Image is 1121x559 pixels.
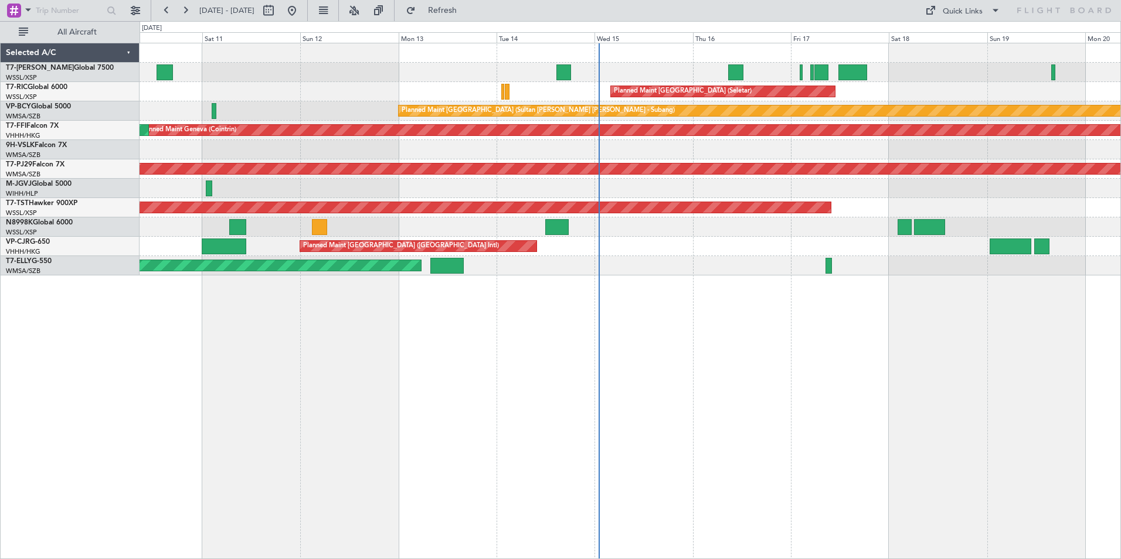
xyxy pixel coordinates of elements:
[6,103,71,110] a: VP-BCYGlobal 5000
[6,122,26,129] span: T7-FFI
[6,151,40,159] a: WMSA/SZB
[595,32,692,43] div: Wed 15
[6,122,59,129] a: T7-FFIFalcon 7X
[614,83,752,100] div: Planned Maint [GEOGRAPHIC_DATA] (Seletar)
[13,23,127,42] button: All Aircraft
[6,200,77,207] a: T7-TSTHawker 900XP
[889,32,987,43] div: Sat 18
[693,32,791,43] div: Thu 16
[6,228,37,237] a: WSSL/XSP
[30,28,124,36] span: All Aircraft
[399,32,497,43] div: Mon 13
[6,103,31,110] span: VP-BCY
[497,32,595,43] div: Tue 14
[142,23,162,33] div: [DATE]
[6,247,40,256] a: VHHH/HKG
[6,209,37,217] a: WSSL/XSP
[36,2,103,19] input: Trip Number
[6,267,40,275] a: WMSA/SZB
[300,32,398,43] div: Sun 12
[6,131,40,140] a: VHHH/HKG
[6,238,30,246] span: VP-CJR
[6,64,114,71] a: T7-[PERSON_NAME]Global 7500
[6,93,37,101] a: WSSL/XSP
[303,237,499,255] div: Planned Maint [GEOGRAPHIC_DATA] ([GEOGRAPHIC_DATA] Intl)
[6,161,32,168] span: T7-PJ29
[6,200,29,207] span: T7-TST
[6,84,67,91] a: T7-RICGlobal 6000
[987,32,1085,43] div: Sun 19
[104,32,202,43] div: Fri 10
[6,189,38,198] a: WIHH/HLP
[791,32,889,43] div: Fri 17
[202,32,300,43] div: Sat 11
[6,258,32,265] span: T7-ELLY
[6,238,50,246] a: VP-CJRG-650
[418,6,467,15] span: Refresh
[6,258,52,265] a: T7-ELLYG-550
[6,73,37,82] a: WSSL/XSP
[6,180,32,188] span: M-JGVJ
[6,219,73,226] a: N8998KGlobal 6000
[943,6,983,18] div: Quick Links
[140,121,236,139] div: Planned Maint Geneva (Cointrin)
[6,142,35,149] span: 9H-VSLK
[919,1,1006,20] button: Quick Links
[6,84,28,91] span: T7-RIC
[6,180,72,188] a: M-JGVJGlobal 5000
[6,64,74,71] span: T7-[PERSON_NAME]
[199,5,254,16] span: [DATE] - [DATE]
[6,142,67,149] a: 9H-VSLKFalcon 7X
[6,219,33,226] span: N8998K
[6,170,40,179] a: WMSA/SZB
[6,112,40,121] a: WMSA/SZB
[402,102,675,120] div: Planned Maint [GEOGRAPHIC_DATA] (Sultan [PERSON_NAME] [PERSON_NAME] - Subang)
[6,161,64,168] a: T7-PJ29Falcon 7X
[400,1,471,20] button: Refresh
